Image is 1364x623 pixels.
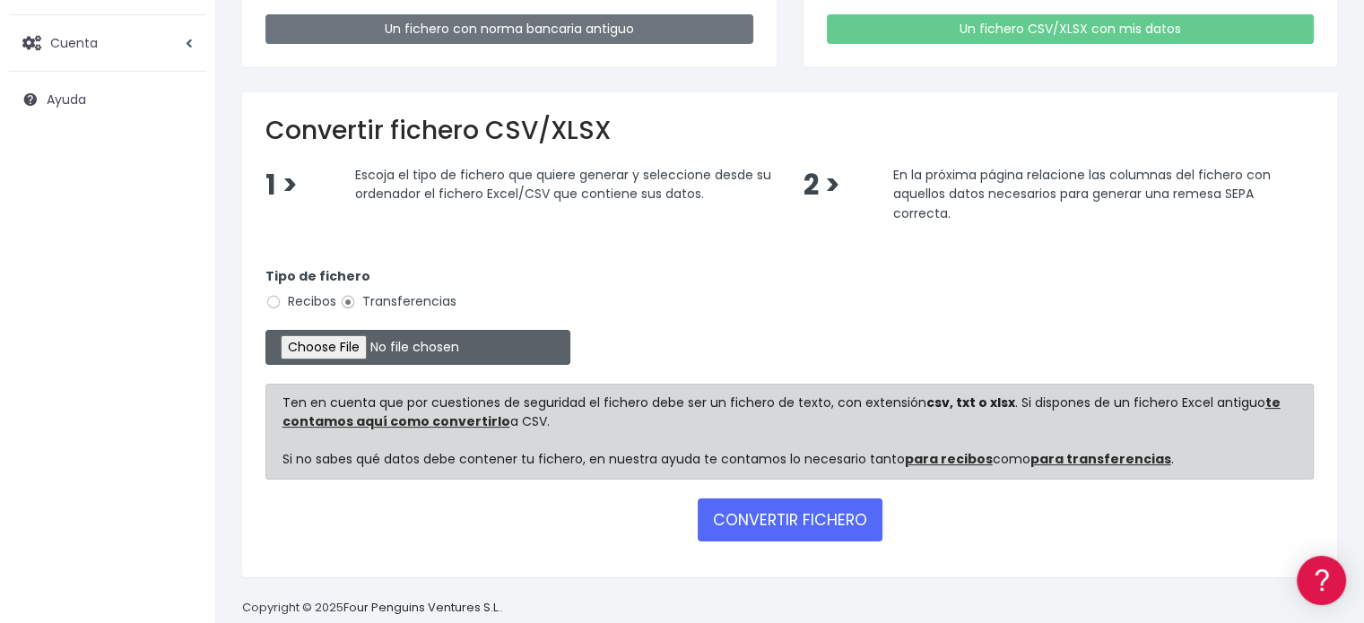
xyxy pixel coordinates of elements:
[18,198,341,215] div: Convertir ficheros
[340,292,456,311] label: Transferencias
[18,385,341,412] a: General
[265,292,336,311] label: Recibos
[282,394,1281,430] a: te contamos aquí como convertirlo
[355,165,771,203] span: Escoja el tipo de fichero que quiere generar y seleccione desde su ordenador el fichero Excel/CSV...
[9,81,206,118] a: Ayuda
[9,24,206,62] a: Cuenta
[18,310,341,338] a: Perfiles de empresas
[265,166,298,204] span: 1 >
[18,152,341,180] a: Información general
[18,430,341,447] div: Programadores
[18,458,341,486] a: API
[50,33,98,51] span: Cuenta
[698,498,882,541] button: CONVERTIR FICHERO
[926,394,1015,411] strong: csv, txt o xlsx
[343,599,500,616] a: Four Penguins Ventures S.L.
[242,599,503,618] p: Copyright © 2025 .
[18,480,341,511] button: Contáctanos
[265,384,1314,480] div: Ten en cuenta que por cuestiones de seguridad el fichero debe ser un fichero de texto, con extens...
[803,166,839,204] span: 2 >
[265,14,753,44] a: Un fichero con norma bancaria antiguo
[265,116,1314,146] h2: Convertir fichero CSV/XLSX
[247,516,345,533] a: POWERED BY ENCHANT
[905,450,993,468] a: para recibos
[827,14,1315,44] a: Un fichero CSV/XLSX con mis datos
[18,255,341,282] a: Problemas habituales
[18,282,341,310] a: Videotutoriales
[18,125,341,142] div: Información general
[47,91,86,108] span: Ayuda
[265,267,370,285] strong: Tipo de fichero
[1030,450,1171,468] a: para transferencias
[18,227,341,255] a: Formatos
[892,165,1270,221] span: En la próxima página relacione las columnas del fichero con aquellos datos necesarios para genera...
[18,356,341,373] div: Facturación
